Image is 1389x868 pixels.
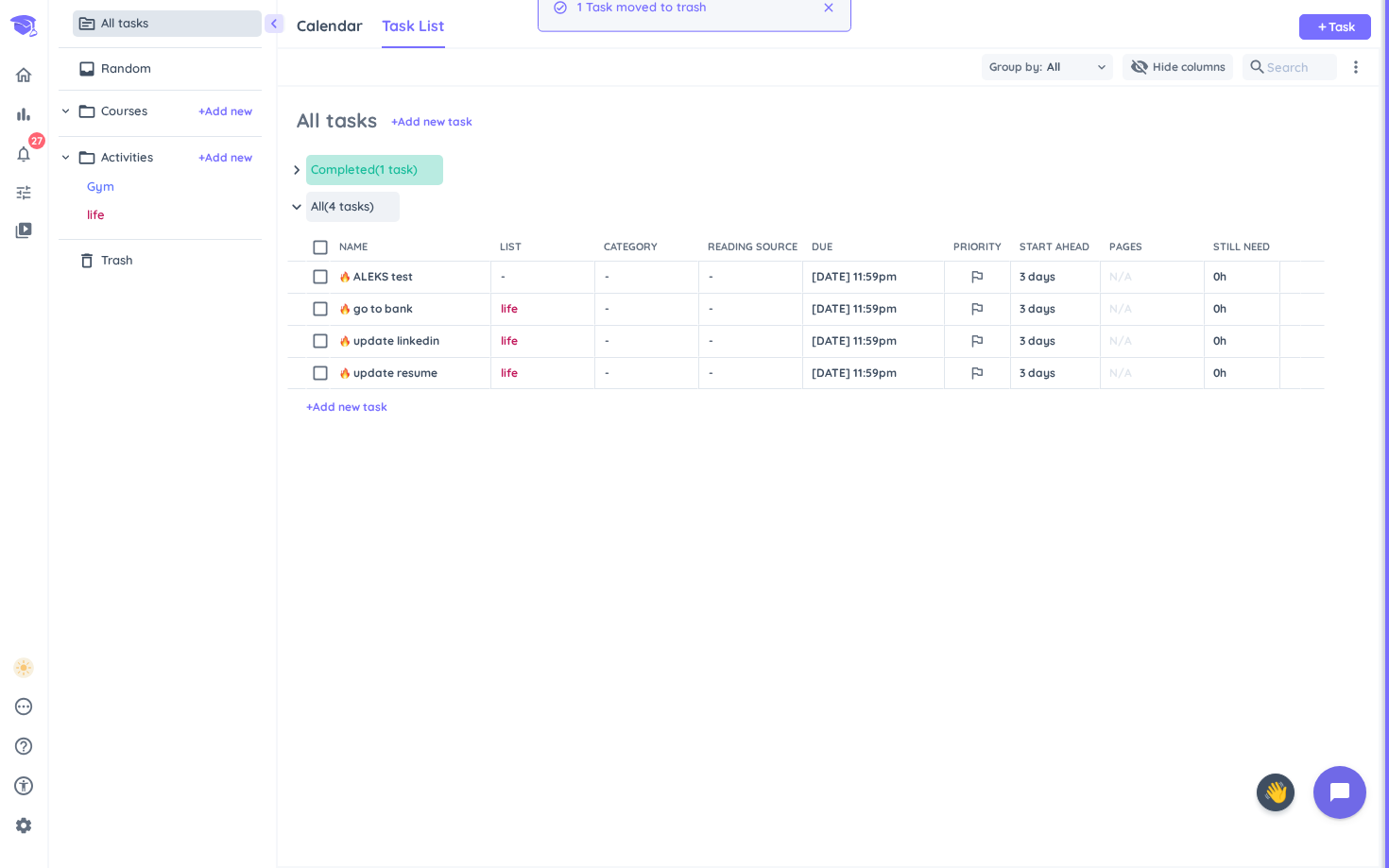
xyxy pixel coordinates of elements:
[8,810,40,841] a: settings
[1243,54,1337,80] input: Search
[198,103,252,120] button: +Add new
[1205,358,1278,388] div: 0h
[1101,294,1203,324] div: N/A
[14,145,33,163] i: notifications_none
[311,238,330,257] i: check_box_outline_blank
[311,299,330,318] i: check_box_outline_blank
[339,367,351,379] span: 🔥, fire
[14,221,33,240] i: video_library
[953,239,1002,255] span: Priority
[339,303,351,315] span: 🔥, fire
[306,399,387,416] button: +Add new task
[391,113,472,130] span: + Add new task
[1094,60,1109,75] i: keyboard_arrow_down
[1101,262,1203,292] div: N/A
[922,358,943,388] button: Close
[311,197,324,216] span: All
[1329,21,1355,33] span: Task
[331,358,489,388] div: update resume
[375,161,418,179] span: (1 task)
[1020,239,1089,255] span: Start ahead
[198,149,252,166] span: + Add new
[605,365,609,382] span: -
[969,332,986,349] i: outlined_flag
[812,239,832,255] span: Due
[306,399,387,416] span: + Add new task
[501,300,518,317] span: life
[14,183,33,202] i: tune
[989,61,1042,73] span: Group by:
[287,161,306,179] i: keyboard_arrow_down
[87,179,231,194] span: Gym
[77,14,96,33] i: topic
[708,239,797,255] span: Reading source
[28,132,45,149] span: 27
[605,268,609,285] span: -
[1011,358,1099,388] div: 3 days
[500,239,522,255] span: List
[77,251,96,270] i: delete
[331,262,489,292] div: ALEKS test
[311,332,330,350] i: check_box_outline_blank
[501,332,518,349] span: life
[101,251,133,270] span: Trash
[605,300,609,317] span: -
[922,294,943,324] button: Close
[693,237,712,256] i: drag_indicator
[1101,358,1203,388] div: N/A
[391,113,476,130] button: +Add new task
[1263,777,1288,808] span: 👋
[1213,239,1270,255] span: Still need
[1094,237,1113,256] i: drag_indicator
[101,102,147,121] span: Courses
[59,150,73,164] i: chevron_right
[1198,237,1217,256] i: drag_indicator
[13,696,34,717] i: pending
[605,332,609,349] span: -
[14,105,33,124] i: bar_chart
[709,365,713,382] span: -
[1205,262,1278,292] div: 0h
[969,300,986,317] i: outlined_flag
[922,262,943,292] button: Close
[339,335,351,347] span: 🔥, fire
[198,103,252,120] span: + Add new
[1205,326,1278,356] div: 0h
[501,268,506,285] span: -
[331,326,489,356] div: update linkedin
[1130,58,1149,77] i: visibility_off
[589,237,608,256] i: drag_indicator
[87,207,231,222] span: life
[311,161,375,179] span: Completed
[101,148,153,167] span: Activities
[331,232,489,262] div: name
[1004,237,1023,256] i: drag_indicator
[14,816,33,835] i: settings
[1011,262,1099,292] div: 3 days
[1299,14,1371,40] button: addTask
[265,14,283,33] i: chevron_left
[1316,21,1329,33] i: add
[339,271,351,282] span: 🔥, fire
[297,16,363,35] span: Calendar
[1205,294,1278,324] div: 0h
[501,365,518,382] span: life
[1109,239,1142,255] span: Pages
[324,197,374,216] span: (4 tasks)
[77,60,96,78] i: inbox
[709,300,713,317] span: -
[77,148,96,167] i: folder_open
[1047,61,1094,73] span: All
[297,106,377,136] span: All tasks
[1011,326,1099,356] div: 3 days
[604,239,658,255] span: Category
[709,268,713,285] span: -
[287,197,306,216] i: keyboard_arrow_down
[101,14,148,33] span: All tasks
[311,267,330,286] i: check_box_outline_blank
[331,294,489,324] div: go to bank
[198,149,252,166] button: +Add new
[101,60,151,78] span: Random
[59,104,73,118] i: chevron_right
[1346,58,1365,77] i: more_vert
